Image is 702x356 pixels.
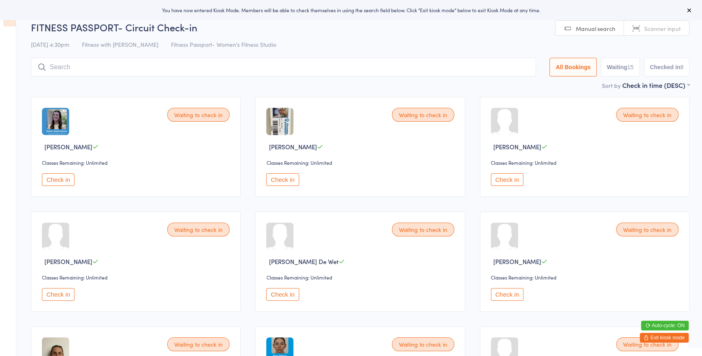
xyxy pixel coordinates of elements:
[167,223,230,236] div: Waiting to check in
[42,159,232,166] div: Classes Remaining: Unlimited
[616,337,678,351] div: Waiting to check in
[493,257,541,266] span: [PERSON_NAME]
[493,142,541,151] span: [PERSON_NAME]
[31,40,69,48] span: [DATE] 4:30pm
[576,24,615,33] span: Manual search
[602,81,621,90] label: Sort by
[42,108,69,135] img: image1719894527.png
[491,274,681,281] div: Classes Remaining: Unlimited
[269,257,338,266] span: [PERSON_NAME] De Wet
[167,108,230,122] div: Waiting to check in
[627,64,634,70] div: 15
[44,257,92,266] span: [PERSON_NAME]
[491,173,523,186] button: Check in
[167,337,230,351] div: Waiting to check in
[392,223,454,236] div: Waiting to check in
[269,142,317,151] span: [PERSON_NAME]
[491,288,523,301] button: Check in
[266,173,299,186] button: Check in
[491,159,681,166] div: Classes Remaining: Unlimited
[641,321,689,330] button: Auto-cycle: ON
[266,288,299,301] button: Check in
[549,58,597,76] button: All Bookings
[82,40,158,48] span: Fitness with [PERSON_NAME]
[171,40,276,48] span: Fitness Passport- Women's Fitness Studio
[44,142,92,151] span: [PERSON_NAME]
[42,173,74,186] button: Check in
[42,274,232,281] div: Classes Remaining: Unlimited
[392,337,454,351] div: Waiting to check in
[266,159,456,166] div: Classes Remaining: Unlimited
[616,108,678,122] div: Waiting to check in
[601,58,640,76] button: Waiting15
[644,24,681,33] span: Scanner input
[616,223,678,236] div: Waiting to check in
[644,58,690,76] button: Checked in8
[640,333,689,343] button: Exit kiosk mode
[266,108,293,135] img: image1636519314.png
[31,20,689,34] h2: FITNESS PASSPORT- Circuit Check-in
[680,64,683,70] div: 8
[31,58,536,76] input: Search
[42,288,74,301] button: Check in
[266,274,456,281] div: Classes Remaining: Unlimited
[622,81,689,90] div: Check in time (DESC)
[13,7,689,13] div: You have now entered Kiosk Mode. Members will be able to check themselves in using the search fie...
[392,108,454,122] div: Waiting to check in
